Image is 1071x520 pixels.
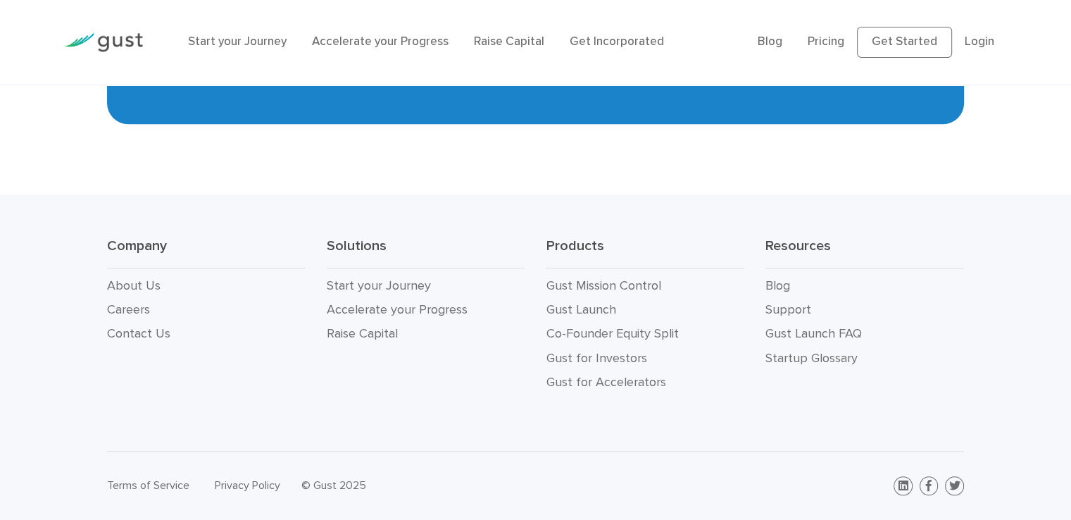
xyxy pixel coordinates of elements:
a: Gust Mission Control [546,278,660,293]
a: Careers [107,302,150,317]
a: Contact Us [107,326,170,341]
a: Blog [758,35,782,49]
a: Startup Glossary [765,351,858,366]
a: Login [965,35,994,49]
a: About Us [107,278,161,293]
a: Start your Journey [327,278,431,293]
a: Gust for Accelerators [546,375,665,390]
a: Raise Capital [327,326,398,341]
a: Co-Founder Equity Split [546,326,678,341]
div: © Gust 2025 [301,476,525,495]
a: Raise Capital [474,35,544,49]
a: Privacy Policy [215,478,280,492]
a: Pricing [808,35,844,49]
a: Gust Launch [546,302,615,317]
a: Terms of Service [107,478,189,492]
img: Gust Logo [64,33,143,52]
a: Gust Launch FAQ [765,326,862,341]
a: Get Incorporated [570,35,664,49]
a: Gust for Investors [546,351,646,366]
a: Accelerate your Progress [312,35,449,49]
a: Blog [765,278,790,293]
h3: Products [546,237,744,268]
a: Get Started [857,27,952,58]
h3: Company [107,237,306,268]
h3: Solutions [327,237,525,268]
h3: Resources [765,237,964,268]
a: Accelerate your Progress [327,302,468,317]
a: Start your Journey [188,35,287,49]
a: Support [765,302,811,317]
